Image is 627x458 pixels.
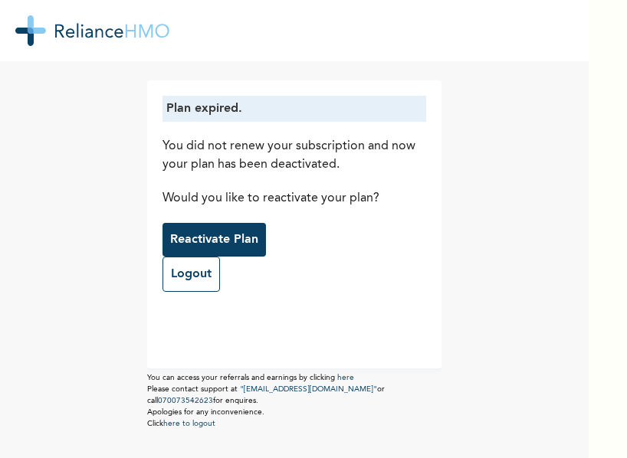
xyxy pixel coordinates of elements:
a: here to logout [163,420,215,427]
button: Reactivate Plan [162,223,266,257]
a: here [337,374,354,381]
p: Please contact support at or call for enquires. Apologies for any inconvenience. [147,384,442,418]
p: Plan expired. [166,100,422,118]
a: 070073542623 [158,397,213,404]
a: Logout [162,257,220,292]
a: "[EMAIL_ADDRESS][DOMAIN_NAME]" [240,385,377,393]
p: Would you like to reactivate your plan? [162,189,426,208]
p: You can access your referrals and earnings by clicking [147,372,442,384]
p: You did not renew your subscription and now your plan has been deactivated. [162,137,426,174]
p: Click [147,418,442,430]
p: Reactivate Plan [170,231,258,249]
img: RelianceHMO [15,15,169,46]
